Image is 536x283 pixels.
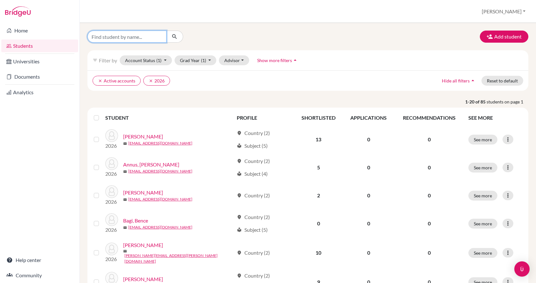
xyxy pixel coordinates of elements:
[237,193,242,198] span: location_on
[237,159,242,164] span: location_on
[233,110,294,125] th: PROFILE
[237,226,268,234] div: Subject (5)
[294,153,343,181] td: 5
[99,57,117,63] span: Filter by
[105,110,233,125] th: STUDENT
[294,110,343,125] th: SHORTLISTED
[1,269,78,282] a: Community
[5,6,31,17] img: Bridge-U
[128,140,192,146] a: [EMAIL_ADDRESS][DOMAIN_NAME]
[294,181,343,209] td: 2
[294,125,343,153] td: 13
[128,168,192,174] a: [EMAIL_ADDRESS][DOMAIN_NAME]
[128,224,192,230] a: [EMAIL_ADDRESS][DOMAIN_NAME]
[237,272,270,279] div: Country (2)
[465,98,487,105] strong: 1-20 of 85
[237,227,242,232] span: local_library
[1,70,78,83] a: Documents
[105,198,118,206] p: 2026
[252,55,304,65] button: Show more filtersarrow_drop_up
[123,217,148,224] a: Bagi, Bence
[1,24,78,37] a: Home
[105,255,118,263] p: 2026
[398,136,461,143] p: 0
[105,185,118,198] img: Areniello Scharli, Dávid
[442,78,470,83] span: Hide all filters
[128,196,192,202] a: [EMAIL_ADDRESS][DOMAIN_NAME]
[468,135,497,145] button: See more
[105,213,118,226] img: Bagi, Bence
[468,163,497,173] button: See more
[257,58,292,63] span: Show more filters
[343,237,394,268] td: 0
[156,58,161,63] span: (1)
[143,76,170,86] button: clear2026
[149,79,153,83] i: clear
[394,110,465,125] th: RECOMMENDATIONS
[123,226,127,230] span: mail
[343,153,394,181] td: 0
[487,98,528,105] span: students on page 1
[343,209,394,237] td: 0
[465,110,526,125] th: SEE MORE
[98,79,102,83] i: clear
[123,275,163,283] a: [PERSON_NAME]
[398,192,461,199] p: 0
[294,209,343,237] td: 0
[481,76,523,86] button: Reset to default
[120,55,172,65] button: Account Status(1)
[1,86,78,99] a: Analytics
[123,161,179,168] a: Annus, [PERSON_NAME]
[237,213,270,221] div: Country (2)
[237,171,242,176] span: local_library
[398,220,461,227] p: 0
[105,129,118,142] img: Ábrahám, Emma
[480,31,528,43] button: Add student
[123,249,127,253] span: mail
[219,55,249,65] button: Advisor
[1,39,78,52] a: Students
[93,76,141,86] button: clearActive accounts
[468,191,497,201] button: See more
[237,250,242,255] span: location_on
[294,237,343,268] td: 10
[93,58,98,63] i: filter_list
[470,77,476,84] i: arrow_drop_up
[398,164,461,171] p: 0
[398,249,461,257] p: 0
[237,143,242,148] span: local_library
[468,248,497,258] button: See more
[1,55,78,68] a: Universities
[105,170,118,178] p: 2026
[123,133,163,140] a: [PERSON_NAME]
[123,170,127,173] span: mail
[237,157,270,165] div: Country (2)
[123,189,163,196] a: [PERSON_NAME]
[343,110,394,125] th: APPLICATIONS
[237,142,268,150] div: Subject (5)
[479,5,528,18] button: [PERSON_NAME]
[237,249,270,257] div: Country (2)
[237,192,270,199] div: Country (2)
[514,261,530,277] div: Open Intercom Messenger
[237,170,268,178] div: Subject (4)
[237,273,242,278] span: location_on
[105,157,118,170] img: Annus, Dorottya
[123,142,127,145] span: mail
[124,253,234,264] a: [PERSON_NAME][EMAIL_ADDRESS][PERSON_NAME][DOMAIN_NAME]
[105,226,118,234] p: 2026
[105,142,118,150] p: 2026
[1,254,78,266] a: Help center
[237,131,242,136] span: location_on
[343,125,394,153] td: 0
[123,241,163,249] a: [PERSON_NAME]
[87,31,167,43] input: Find student by name...
[468,219,497,229] button: See more
[436,76,481,86] button: Hide all filtersarrow_drop_up
[292,57,298,63] i: arrow_drop_up
[237,129,270,137] div: Country (2)
[237,215,242,220] span: location_on
[105,243,118,255] img: Bálint, Aliz
[343,181,394,209] td: 0
[123,198,127,202] span: mail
